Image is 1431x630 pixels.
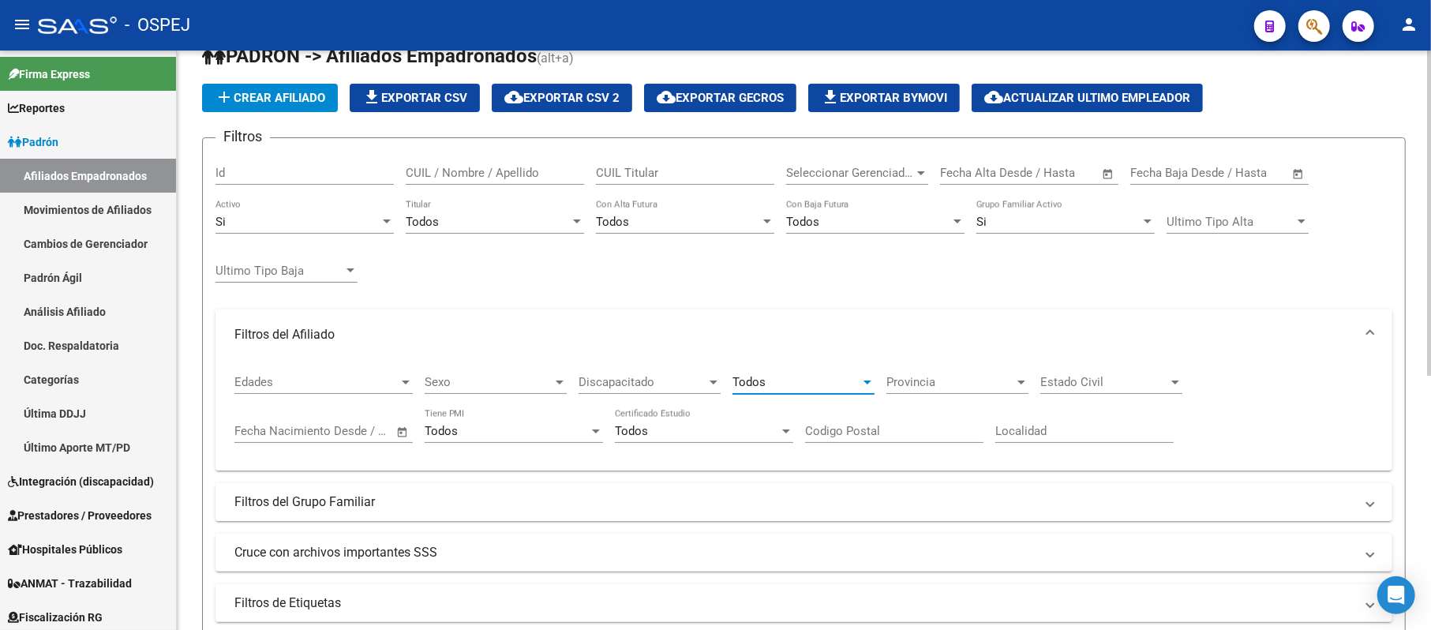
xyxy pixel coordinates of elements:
input: Start date [1130,166,1182,180]
span: Estado Civil [1040,375,1168,389]
div: Filtros del Afiliado [215,360,1392,471]
span: Todos [732,375,766,389]
mat-expansion-panel-header: Filtros del Afiliado [215,309,1392,360]
span: (alt+a) [537,51,574,66]
span: Todos [615,424,648,438]
span: Provincia [886,375,1014,389]
button: Open calendar [1290,165,1308,183]
input: End date [1196,166,1272,180]
mat-icon: person [1399,15,1418,34]
button: Actualizar ultimo Empleador [972,84,1203,112]
mat-panel-title: Cruce con archivos importantes SSS [234,544,1354,561]
input: Start date [234,424,286,438]
button: Exportar GECROS [644,84,796,112]
span: Padrón [8,133,58,151]
span: Firma Express [8,66,90,83]
mat-icon: cloud_download [984,88,1003,107]
span: Fiscalización RG [8,609,103,626]
span: Reportes [8,99,65,117]
span: Todos [596,215,629,229]
span: PADRON -> Afiliados Empadronados [202,45,537,67]
mat-icon: file_download [362,88,381,107]
mat-icon: cloud_download [504,88,523,107]
span: Actualizar ultimo Empleador [984,91,1190,105]
span: Si [215,215,226,229]
span: ANMAT - Trazabilidad [8,575,132,592]
mat-expansion-panel-header: Filtros de Etiquetas [215,584,1392,622]
span: - OSPEJ [125,8,190,43]
span: Exportar GECROS [657,91,784,105]
span: Crear Afiliado [215,91,325,105]
mat-panel-title: Filtros de Etiquetas [234,594,1354,612]
span: Todos [786,215,819,229]
span: Discapacitado [579,375,706,389]
mat-icon: add [215,88,234,107]
input: End date [300,424,376,438]
span: Sexo [425,375,553,389]
button: Exportar Bymovi [808,84,960,112]
h3: Filtros [215,126,270,148]
mat-expansion-panel-header: Cruce con archivos importantes SSS [215,534,1392,572]
span: Ultimo Tipo Alta [1167,215,1294,229]
span: Hospitales Públicos [8,541,122,558]
span: Seleccionar Gerenciador [786,166,914,180]
button: Crear Afiliado [202,84,338,112]
span: Todos [425,424,458,438]
span: Si [976,215,987,229]
span: Todos [406,215,439,229]
span: Ultimo Tipo Baja [215,264,343,278]
mat-panel-title: Filtros del Afiliado [234,326,1354,343]
span: Exportar Bymovi [821,91,947,105]
button: Exportar CSV [350,84,480,112]
mat-icon: menu [13,15,32,34]
input: Start date [940,166,991,180]
span: Edades [234,375,399,389]
input: End date [1006,166,1082,180]
mat-panel-title: Filtros del Grupo Familiar [234,493,1354,511]
mat-expansion-panel-header: Filtros del Grupo Familiar [215,483,1392,521]
button: Open calendar [394,423,412,441]
div: Open Intercom Messenger [1377,576,1415,614]
span: Exportar CSV 2 [504,91,620,105]
mat-icon: cloud_download [657,88,676,107]
button: Exportar CSV 2 [492,84,632,112]
span: Exportar CSV [362,91,467,105]
span: Prestadores / Proveedores [8,507,152,524]
button: Open calendar [1099,165,1118,183]
span: Integración (discapacidad) [8,473,154,490]
mat-icon: file_download [821,88,840,107]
